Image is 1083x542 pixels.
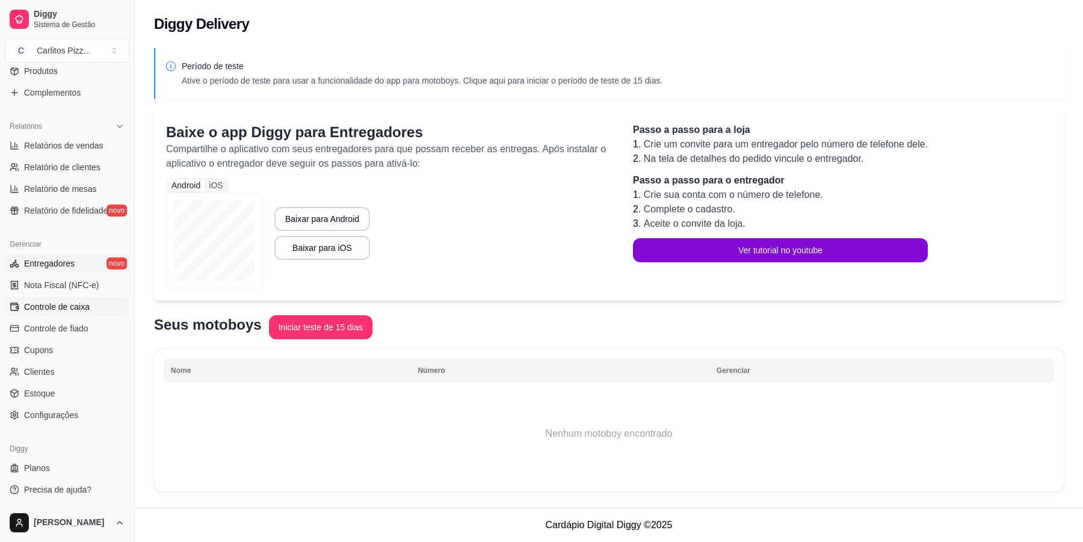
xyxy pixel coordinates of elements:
li: 2. [633,202,928,217]
span: Relatório de clientes [24,161,100,173]
p: Baixe o app Diggy para Entregadores [166,123,609,142]
span: Sistema de Gestão [34,20,125,29]
div: Diggy [5,439,129,458]
li: 1. [633,188,928,202]
span: C [15,45,27,57]
p: Compartilhe o aplicativo com seus entregadores para que possam receber as entregas. Após instalar... [166,142,609,171]
div: iOS [205,179,227,191]
a: Planos [5,458,129,478]
span: Clientes [24,366,55,378]
th: Nome [164,359,410,383]
span: Crie sua conta com o número de telefone. [644,189,823,200]
footer: Cardápio Digital Diggy © 2025 [135,508,1083,542]
span: Nota Fiscal (NFC-e) [24,279,99,291]
span: Cupons [24,344,53,356]
div: Gerenciar [5,235,129,254]
a: Relatório de clientes [5,158,129,177]
a: Nota Fiscal (NFC-e) [5,276,129,295]
button: [PERSON_NAME] [5,508,129,537]
span: Relatórios de vendas [24,140,103,152]
a: Entregadoresnovo [5,254,129,273]
li: 3. [633,217,928,231]
button: Baixar para iOS [274,236,370,260]
span: Controle de caixa [24,301,90,313]
span: Crie um convite para um entregador pelo número de telefone dele. [644,139,928,149]
span: Entregadores [24,257,75,269]
a: Controle de caixa [5,297,129,316]
a: Configurações [5,405,129,425]
a: Precisa de ajuda? [5,480,129,499]
span: Produtos [24,65,58,77]
span: Aceite o convite da loja. [644,218,745,229]
td: Nenhum motoboy encontrado [164,386,1054,482]
li: 1. [633,137,928,152]
a: Estoque [5,384,129,403]
a: Relatórios de vendas [5,136,129,155]
a: Controle de fiado [5,319,129,338]
span: Relatório de mesas [24,183,97,195]
a: Relatório de fidelidadenovo [5,201,129,220]
a: Cupons [5,340,129,360]
span: Complementos [24,87,81,99]
button: Select a team [5,38,129,63]
th: Gerenciar [709,359,1054,383]
a: Complementos [5,83,129,102]
span: Precisa de ajuda? [24,484,91,496]
a: DiggySistema de Gestão [5,5,129,34]
p: Período de teste [182,60,662,72]
span: Diggy [34,9,125,20]
span: Relatórios [10,122,42,131]
a: Produtos [5,61,129,81]
a: Clientes [5,362,129,381]
button: Iniciar teste de 15 dias [269,315,372,339]
span: Configurações [24,409,78,421]
span: Planos [24,462,50,474]
h2: Diggy Delivery [154,14,249,34]
li: 2. [633,152,928,166]
p: Seus motoboys [154,315,262,334]
p: Ative o período de teste para usar a funcionalidade do app para motoboys. Clique aqui para inicia... [182,75,662,87]
span: Estoque [24,387,55,399]
p: Passo a passo para o entregador [633,173,928,188]
span: Controle de fiado [24,322,88,334]
span: [PERSON_NAME] [34,517,110,528]
span: Na tela de detalhes do pedido vincule o entregador. [644,153,864,164]
th: Número [410,359,709,383]
span: Relatório de fidelidade [24,205,108,217]
span: Complete o cadastro. [644,204,735,214]
div: Android [167,179,205,191]
button: Baixar para Android [274,207,370,231]
button: Ver tutorial no youtube [633,238,928,262]
div: Carlitos Pizz ... [37,45,90,57]
a: Relatório de mesas [5,179,129,199]
p: Passo a passo para a loja [633,123,928,137]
